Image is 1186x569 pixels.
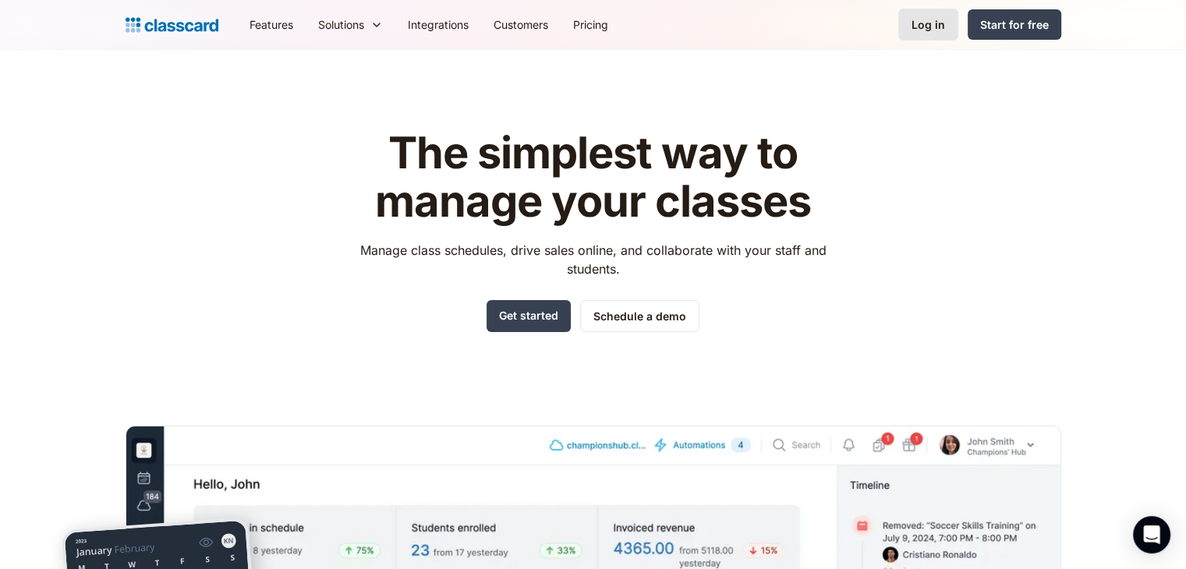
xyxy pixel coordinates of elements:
div: Log in [912,16,945,33]
a: home [126,14,218,36]
div: Start for free [980,16,1049,33]
a: Start for free [968,9,1061,40]
div: Solutions [318,16,364,33]
a: Schedule a demo [580,300,699,332]
a: Log in [898,9,958,41]
h1: The simplest way to manage your classes [345,129,841,225]
a: Get started [487,300,571,332]
a: Pricing [561,7,621,42]
a: Integrations [395,7,481,42]
a: Features [237,7,306,42]
div: Solutions [306,7,395,42]
div: Open Intercom Messenger [1133,516,1170,553]
p: Manage class schedules, drive sales online, and collaborate with your staff and students. [345,241,841,278]
a: Customers [481,7,561,42]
